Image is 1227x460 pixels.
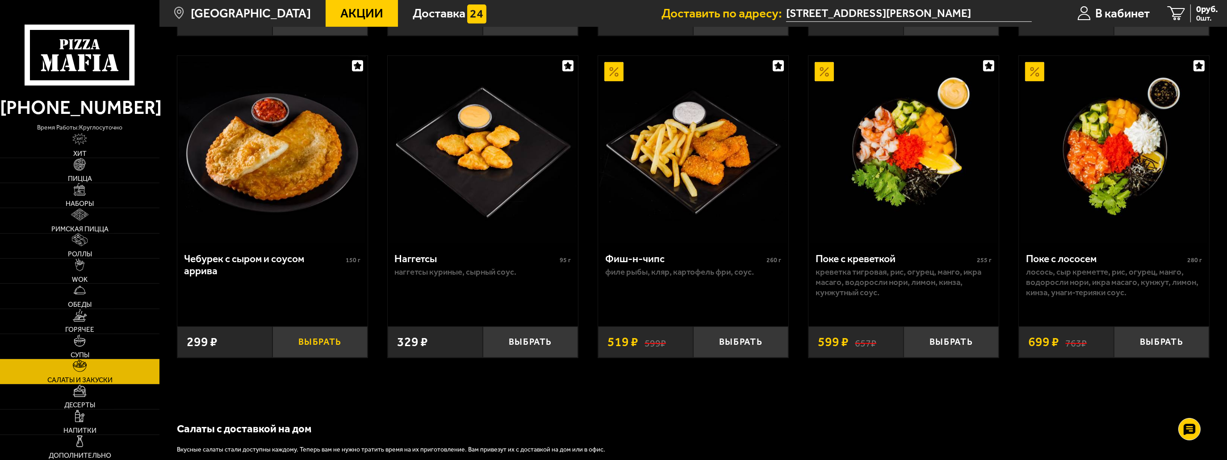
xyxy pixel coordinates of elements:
img: Чебурек с сыром и соусом аррива [179,56,366,243]
button: Выбрать [1114,326,1209,358]
span: Обеды [68,301,92,308]
div: Чебурек с сыром и соусом аррива [184,253,343,277]
img: 15daf4d41897b9f0e9f617042186c801.svg [467,4,486,24]
input: Ваш адрес доставки [786,5,1031,22]
span: 260 г [766,256,781,264]
span: 150 г [346,256,360,264]
img: Акционный [815,62,834,81]
span: 519 ₽ [607,335,638,348]
span: Напитки [63,427,96,434]
span: Супы [71,352,89,359]
span: 0 шт. [1196,14,1218,22]
button: Выбрать [272,326,368,358]
a: Чебурек с сыром и соусом аррива [177,56,368,243]
span: 299 ₽ [187,335,218,348]
img: Поке с лососем [1021,56,1208,243]
span: 0 руб. [1196,4,1218,13]
img: Фиш-н-чипс [599,56,787,243]
s: 763 ₽ [1065,335,1087,348]
img: Наггетсы [389,56,576,243]
button: Выбрать [483,326,578,358]
span: 329 ₽ [397,335,428,348]
span: Роллы [68,251,92,258]
a: АкционныйФиш-н-чипс [598,56,788,243]
span: 699 ₽ [1028,335,1059,348]
span: 255 г [977,256,992,264]
button: Выбрать [693,326,788,358]
b: Салаты с доставкой на дом [177,422,311,435]
img: Акционный [1025,62,1044,81]
span: Доставить по адресу: [662,7,786,19]
span: Вкусные салаты стали доступны каждому. Теперь вам не нужно тратить время на их приготовление. Вам... [177,446,605,453]
span: 599 ₽ [818,335,849,348]
span: В кабинет [1095,7,1150,19]
p: креветка тигровая, рис, огурец, манго, икра масаго, водоросли Нори, лимон, кинза, кунжутный соус. [816,267,992,298]
span: Пицца [68,176,92,182]
p: лосось, Сыр креметте, рис, огурец, манго, водоросли Нори, икра масаго, кунжут, лимон, кинза, унаг... [1026,267,1202,298]
span: Доставка [413,7,465,19]
span: 280 г [1188,256,1202,264]
div: Фиш-н-чипс [605,253,765,265]
span: Салаты и закуски [47,377,113,384]
span: Десерты [64,402,95,409]
p: наггетсы куриные, сырный соус. [395,267,571,277]
div: Наггетсы [395,253,558,265]
div: Поке с креветкой [816,253,975,265]
p: филе рыбы, кляр, картофель фри, соус. [605,267,782,277]
span: Хит [73,151,87,157]
a: АкционныйПоке с лососем [1019,56,1209,243]
span: Горячее [65,326,94,333]
span: WOK [72,276,88,283]
a: Наггетсы [388,56,578,243]
span: Римская пицца [51,226,109,233]
img: Акционный [604,62,624,81]
span: [GEOGRAPHIC_DATA] [191,7,311,19]
img: Поке с креветкой [810,56,997,243]
div: Поке с лососем [1026,253,1185,265]
button: Выбрать [904,326,999,358]
span: Дополнительно [49,452,111,459]
a: АкционныйПоке с креветкой [808,56,999,243]
s: 599 ₽ [645,335,666,348]
span: 95 г [560,256,571,264]
s: 657 ₽ [855,335,876,348]
span: Наборы [66,201,94,207]
span: Акции [340,7,383,19]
